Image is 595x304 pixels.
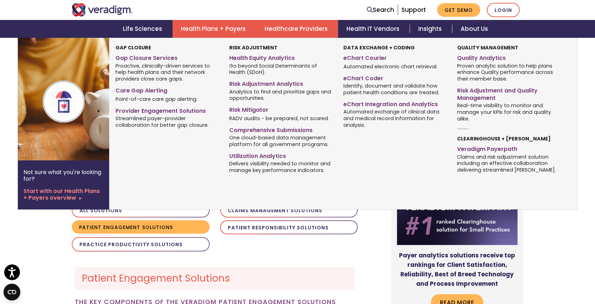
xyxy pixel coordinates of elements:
[343,52,447,62] a: eChart Courier
[115,115,219,128] span: Streamlined payer-provider collaboration for better gap closure.
[229,115,329,122] span: RADV audits - be prepared, not scared.
[229,62,332,76] span: Go beyond Social Determinants of Health (SDoH).
[229,124,332,134] a: Comprehensive Submissions
[256,20,338,38] a: Healthcare Providers
[220,220,358,235] button: Patient Responsibility Solutions
[343,44,415,51] strong: Data Exchange + Coding
[115,52,219,62] a: Gap Closure Services
[229,44,278,51] strong: Risk Adjustment
[229,52,332,62] a: Health Equity Analytics
[437,3,480,17] a: Get Demo
[343,63,437,70] span: Automated electronic chart retrieval.
[461,261,587,296] iframe: Drift Chat Widget
[399,251,515,288] strong: Payer analytics solutions receive top rankings for Client Satisfaction, Reliability, Best of Bree...
[457,135,551,142] strong: Clearinghouse + [PERSON_NAME]
[220,203,358,217] button: Claims Management Solutions
[72,237,210,251] button: Practice Productivity Solutions
[229,134,332,147] span: One cloud-based data management platform for all government programs.
[457,44,518,51] strong: Quality Management
[115,105,219,115] a: Provider Engagement Solutions
[72,3,133,16] img: Veradigm logo
[457,143,560,153] a: Veradigm Payerpath
[75,267,355,290] h2: Patient Engagement Solutions
[3,284,20,300] button: Open CMP widget
[114,20,173,38] a: Life Sciences
[173,20,256,38] a: Health Plans + Payers
[115,95,197,102] span: Point-of-care care gap alerting.
[457,62,560,82] span: Proven analytic solution to help plans enhance Quality performance across their member base.
[457,52,560,62] a: Quality Analytics
[23,169,104,182] p: Not sure what you're looking for?
[343,98,447,108] a: eChart Integration and Analytics
[367,5,394,15] a: Search
[23,188,104,201] a: Start with our Health Plans + Payers overview
[410,20,452,38] a: Insights
[229,104,332,114] a: Risk Mitigator
[72,220,210,234] button: Patient Engagement Solutions
[338,20,410,38] a: Health IT Vendors
[229,160,332,173] span: Delivers visibility needed to monitor and manage key performance indicators.
[343,108,447,129] span: Automated exchange of clinical data and medical record information for analysis.
[72,203,210,217] button: All solutions
[115,84,219,95] a: Care Gap Alerting
[343,82,447,96] span: Identify, document and validate how patient health conditions are treated.
[487,3,520,17] a: Login
[457,153,560,173] span: Claims and risk adjustment solution including an effective collaboration delivering streamlined [...
[452,20,496,38] a: About Us
[18,38,131,160] img: Health Plan Payers
[229,78,332,88] a: Risk Adjustment Analytics
[457,102,560,122] span: Real-time visibility to monitor and manage your KPIs for risk and quality alike.
[229,88,332,102] span: Analytics to find and prioritize gaps and opportunities.
[115,44,151,51] strong: Gap Closure
[229,150,332,160] a: Utilization Analytics
[401,6,426,14] a: Support
[343,72,447,82] a: eChart Coder
[457,84,560,102] a: Risk Adjustment and Quality Management
[115,62,219,82] span: Proactive, clinically-driven services to help health plans and their network providers close care...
